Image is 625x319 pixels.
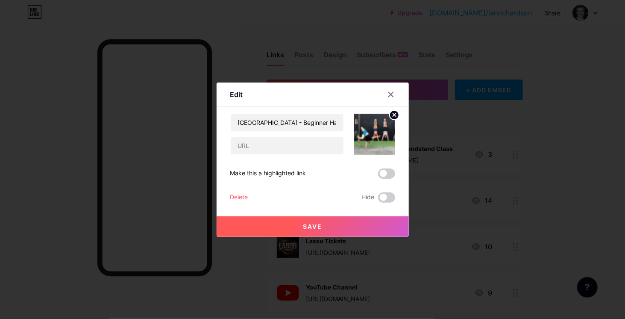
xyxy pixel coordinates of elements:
div: Delete [230,192,248,203]
div: Edit [230,89,243,100]
img: link_thumbnail [354,114,395,155]
input: URL [231,137,343,154]
span: Save [303,223,322,230]
span: Hide [362,192,375,203]
input: Title [231,114,343,131]
button: Save [217,216,409,237]
div: Make this a highlighted link [230,168,306,179]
